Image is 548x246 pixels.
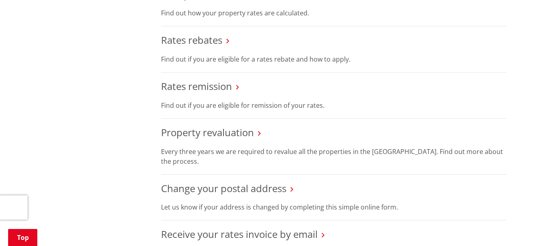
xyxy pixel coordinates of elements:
[8,229,37,246] a: Top
[161,54,507,64] p: Find out if you are eligible for a rates rebate and how to apply.
[161,8,507,18] p: Find out how your property rates are calculated.
[161,126,254,139] a: Property revaluation
[161,202,507,212] p: Let us know if your address is changed by completing this simple online form.
[161,33,222,47] a: Rates rebates
[161,227,318,241] a: Receive your rates invoice by email
[161,101,507,110] p: Find out if you are eligible for remission of your rates.
[511,212,540,241] iframe: Messenger Launcher
[161,79,232,93] a: Rates remission
[161,147,507,166] p: Every three years we are required to revalue all the properties in the [GEOGRAPHIC_DATA]. Find ou...
[161,182,286,195] a: Change your postal address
